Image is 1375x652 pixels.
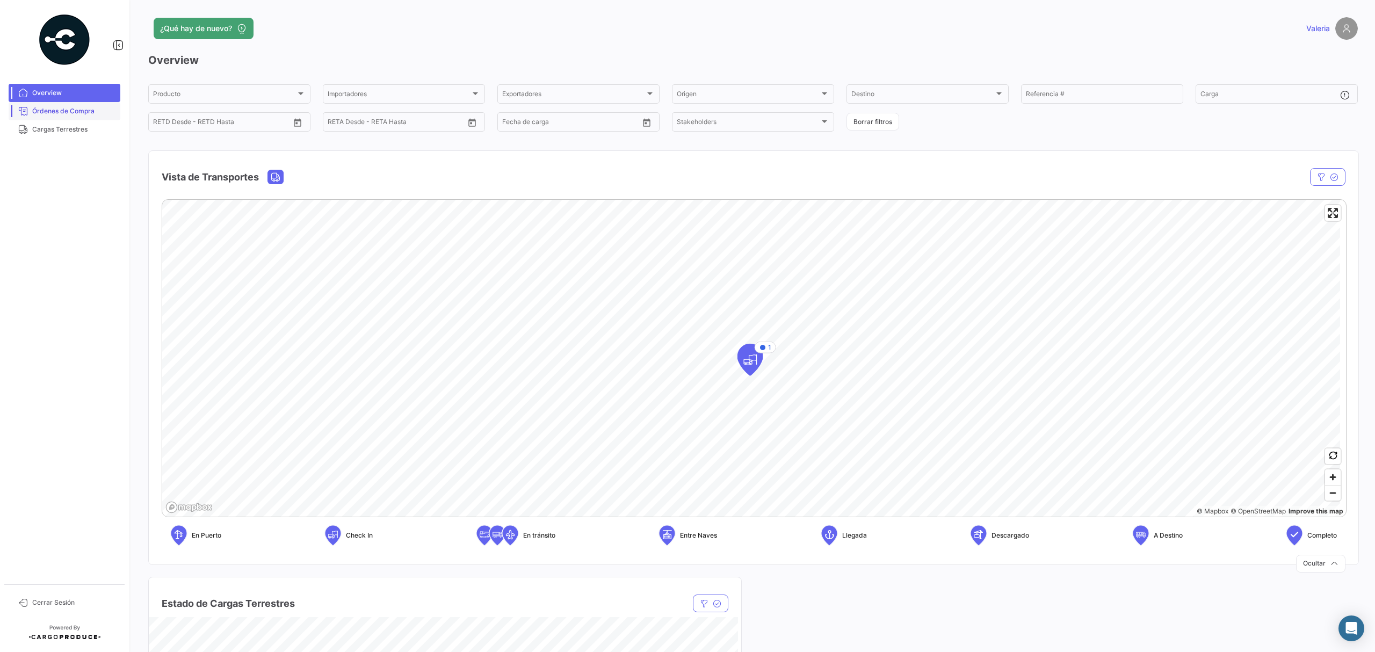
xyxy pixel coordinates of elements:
[328,120,347,127] input: Desde
[529,120,595,127] input: Hasta
[153,92,296,99] span: Producto
[992,531,1029,540] span: Descargado
[523,531,555,540] span: En tránsito
[346,531,373,540] span: Check In
[328,92,471,99] span: Importadores
[1325,485,1341,501] button: Zoom out
[162,200,1340,518] canvas: Map
[354,120,421,127] input: Hasta
[162,170,259,185] h4: Vista de Transportes
[502,120,522,127] input: Desde
[1306,23,1330,34] span: Valeria
[162,596,295,611] h4: Estado de Cargas Terrestres
[192,531,221,540] span: En Puerto
[502,92,645,99] span: Exportadores
[180,120,246,127] input: Hasta
[153,120,172,127] input: Desde
[9,84,120,102] a: Overview
[268,170,283,184] button: Land
[768,342,771,352] span: 1
[1325,205,1341,221] button: Enter fullscreen
[1307,531,1337,540] span: Completo
[32,88,116,98] span: Overview
[639,114,655,131] button: Open calendar
[290,114,306,131] button: Open calendar
[1231,507,1286,515] a: OpenStreetMap
[1296,555,1345,573] button: Ocultar
[677,120,820,127] span: Stakeholders
[165,501,213,513] a: Mapbox logo
[842,531,867,540] span: Llegada
[677,92,820,99] span: Origen
[32,125,116,134] span: Cargas Terrestres
[851,92,994,99] span: Destino
[737,343,763,375] div: Map marker
[9,102,120,120] a: Órdenes de Compra
[1325,469,1341,485] button: Zoom in
[32,106,116,116] span: Órdenes de Compra
[32,598,116,607] span: Cerrar Sesión
[1338,615,1364,641] div: Abrir Intercom Messenger
[1154,531,1183,540] span: A Destino
[154,18,254,39] button: ¿Qué hay de nuevo?
[680,531,717,540] span: Entre Naves
[9,120,120,139] a: Cargas Terrestres
[148,53,1358,68] h3: Overview
[1335,17,1358,40] img: placeholder-user.png
[1289,507,1343,515] a: Map feedback
[846,113,899,131] button: Borrar filtros
[1197,507,1228,515] a: Mapbox
[38,13,91,67] img: powered-by.png
[160,23,232,34] span: ¿Qué hay de nuevo?
[464,114,480,131] button: Open calendar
